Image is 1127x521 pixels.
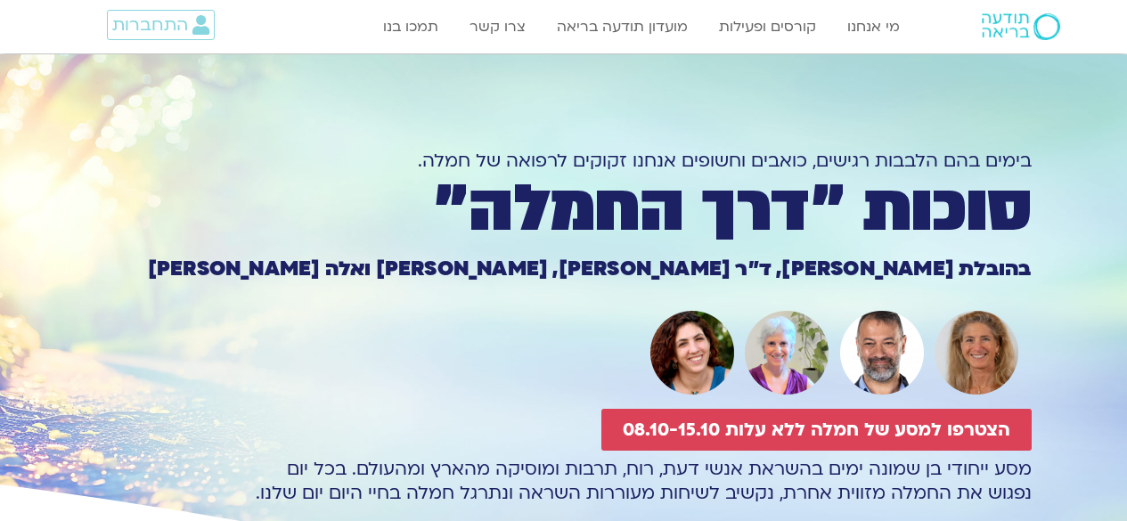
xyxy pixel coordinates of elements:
h1: בימים בהם הלבבות רגישים, כואבים וחשופים אנחנו זקוקים לרפואה של חמלה. [96,149,1032,173]
span: התחברות [112,15,188,35]
a: צרו קשר [461,10,535,44]
a: התחברות [107,10,215,40]
p: מסע ייחודי בן שמונה ימים בהשראת אנשי דעת, רוח, תרבות ומוסיקה מהארץ ומהעולם. בכל יום נפגוש את החמל... [96,457,1032,505]
a: הצטרפו למסע של חמלה ללא עלות 08.10-15.10 [601,409,1032,451]
a: תמכו בנו [374,10,447,44]
h1: סוכות ״דרך החמלה״ [96,179,1032,240]
a: קורסים ופעילות [710,10,825,44]
h1: בהובלת [PERSON_NAME], ד״ר [PERSON_NAME], [PERSON_NAME] ואלה [PERSON_NAME] [96,259,1032,279]
span: הצטרפו למסע של חמלה ללא עלות 08.10-15.10 [623,419,1010,440]
a: מועדון תודעה בריאה [548,10,697,44]
img: תודעה בריאה [982,13,1060,40]
a: מי אנחנו [838,10,909,44]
